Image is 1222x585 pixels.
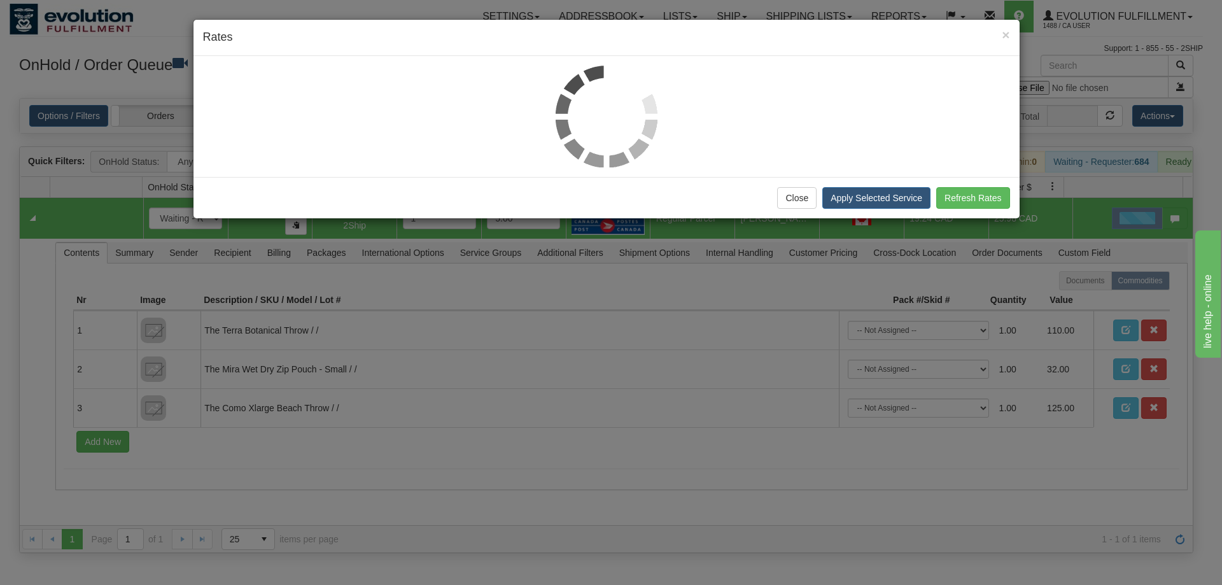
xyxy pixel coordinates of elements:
h4: Rates [203,29,1010,46]
button: Apply Selected Service [822,187,931,209]
button: Close [777,187,817,209]
img: loader.gif [556,66,657,167]
div: live help - online [10,8,118,23]
iframe: chat widget [1193,227,1221,357]
button: Close [1002,28,1009,41]
span: × [1002,27,1009,42]
button: Refresh Rates [936,187,1009,209]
